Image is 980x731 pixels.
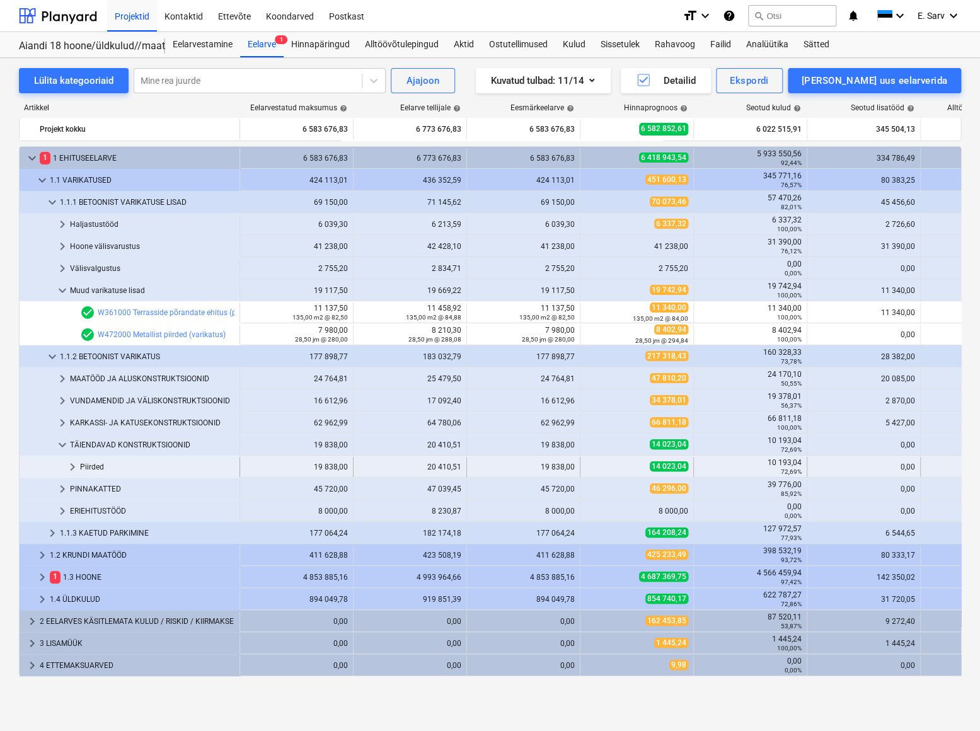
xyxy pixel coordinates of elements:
div: 11 340,00 [699,304,802,321]
div: 2 755,20 [245,264,348,273]
div: 177 064,24 [245,529,348,538]
div: 0,00 [472,639,575,648]
div: 41 238,00 [245,242,348,251]
div: 17 092,40 [359,396,461,405]
div: 424 113,01 [472,176,575,185]
span: help [677,105,688,112]
small: 76,57% [781,181,802,188]
div: 19 669,22 [359,286,461,295]
span: keyboard_arrow_right [55,239,70,254]
div: 41 238,00 [472,242,575,251]
div: 6 039,30 [245,220,348,229]
div: 182 174,18 [359,529,461,538]
div: 39 776,00 [699,480,802,498]
div: Muud varikatuse lisad [70,280,234,301]
div: 0,00 [245,617,348,626]
div: Ajajoon [406,72,439,89]
div: 20 410,51 [359,440,461,449]
div: 6 773 676,83 [359,119,461,139]
div: 6 583 676,83 [245,154,348,163]
div: Seotud lisatööd [851,103,914,112]
div: 0,00 [359,617,461,626]
div: 1.1.3 KAETUD PARKIMINE [60,523,234,543]
button: [PERSON_NAME] uus eelarverida [788,68,961,93]
small: 0,00% [785,512,802,519]
a: Kulud [555,32,593,57]
a: Sätted [796,32,837,57]
small: 72,86% [781,601,802,607]
div: 177 898,77 [245,352,348,361]
div: 0,00 [812,661,915,670]
div: Eelarve [240,32,284,57]
span: help [791,105,801,112]
div: 2 726,60 [812,220,915,229]
div: 24 764,81 [472,374,575,383]
div: 0,00 [812,485,915,493]
div: 19 838,00 [245,463,348,471]
small: 72,69% [781,446,802,453]
small: 100,00% [777,226,802,233]
a: Sissetulek [593,32,647,57]
div: VUNDAMENDID JA VÄLISKONSTRUKTSIOONID [70,391,234,411]
div: 7 980,00 [245,326,348,343]
a: Ostutellimused [481,32,555,57]
i: keyboard_arrow_down [892,8,908,23]
small: 100,00% [777,314,802,321]
small: 100,00% [777,336,802,343]
div: 2 755,20 [472,264,575,273]
span: 6 582 852,61 [639,123,688,135]
div: Haljastustööd [70,214,234,234]
span: 70 073,46 [650,197,688,207]
div: 1.4 ÜLDKULUD [50,589,234,609]
span: 1 [275,35,287,44]
i: keyboard_arrow_down [946,8,961,23]
small: 85,92% [781,490,802,497]
div: 8 210,30 [359,326,461,343]
div: 1.3 HOONE [50,567,234,587]
small: 135,00 m2 @ 84,88 [406,314,461,321]
div: 19 117,50 [472,286,575,295]
small: 100,00% [777,424,802,431]
div: Eesmärkeelarve [510,103,574,112]
span: 34 378,01 [650,395,688,405]
div: Artikkel [19,103,239,112]
a: Failid [703,32,739,57]
div: Eelarvestamine [165,32,240,57]
div: 0,00 [699,502,802,520]
div: 0,00 [812,330,915,339]
span: Eelarvereal on 1 hinnapakkumist [80,327,95,342]
span: keyboard_arrow_right [25,658,40,673]
div: ERIEHITUSTÖÖD [70,501,234,521]
div: 1 445,24 [812,639,915,648]
div: 31 390,00 [812,242,915,251]
div: 19 838,00 [472,440,575,449]
div: 11 340,00 [812,286,915,295]
div: 66 811,18 [699,414,802,432]
div: 28 382,00 [812,352,915,361]
div: 6 583 676,83 [472,119,575,139]
div: Kuvatud tulbad : 11/14 [491,72,596,89]
span: 9,98 [669,660,688,670]
span: Eelarvereal on 1 hinnapakkumist [80,305,95,320]
div: 0,00 [472,617,575,626]
small: 73,78% [781,358,802,365]
div: 19 838,00 [472,463,575,471]
div: 64 780,06 [359,418,461,427]
div: MAATÖÖD JA ALUSKONSTRUKTSIOONID [70,369,234,389]
div: 142 350,02 [812,573,915,582]
div: 8 000,00 [245,507,348,515]
div: Piirded [80,457,234,477]
div: 69 150,00 [245,198,348,207]
div: Projekt kokku [40,119,234,139]
span: 217 318,43 [645,351,688,361]
div: 6 213,59 [359,220,461,229]
small: 93,72% [781,556,802,563]
div: 183 032,79 [359,352,461,361]
div: 0,00 [472,661,575,670]
span: keyboard_arrow_right [35,548,50,563]
div: 0,00 [245,639,348,648]
span: 162 453,85 [645,616,688,626]
small: 72,69% [781,468,802,475]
